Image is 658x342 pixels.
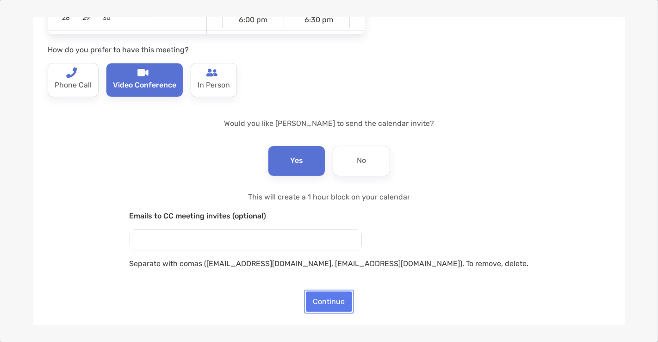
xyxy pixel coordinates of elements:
p: In Person [198,78,230,93]
div: 6:30 pm [288,9,350,31]
p: Video Conference [113,78,176,93]
span: 29 [78,14,94,22]
span: (optional) [233,211,267,220]
p: This will create a 1 hour block on your calendar [130,191,529,203]
div: 6:00 pm [222,9,284,31]
p: No [357,154,366,168]
span: 28 [58,14,74,22]
img: type-call [66,67,77,78]
p: Emails to CC meeting invites [130,210,529,222]
p: Separate with comas ([EMAIL_ADDRESS][DOMAIN_NAME], [EMAIL_ADDRESS][DOMAIN_NAME]). To remove, delete. [130,258,529,269]
p: Yes [290,154,303,168]
p: How do you prefer to have this meeting? [48,44,365,56]
span: 30 [99,14,114,22]
p: Would you like [PERSON_NAME] to send the calendar invite? [48,118,610,129]
img: type-call [137,67,149,78]
button: Continue [306,292,352,312]
img: type-call [206,67,217,78]
p: Phone Call [55,78,92,93]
